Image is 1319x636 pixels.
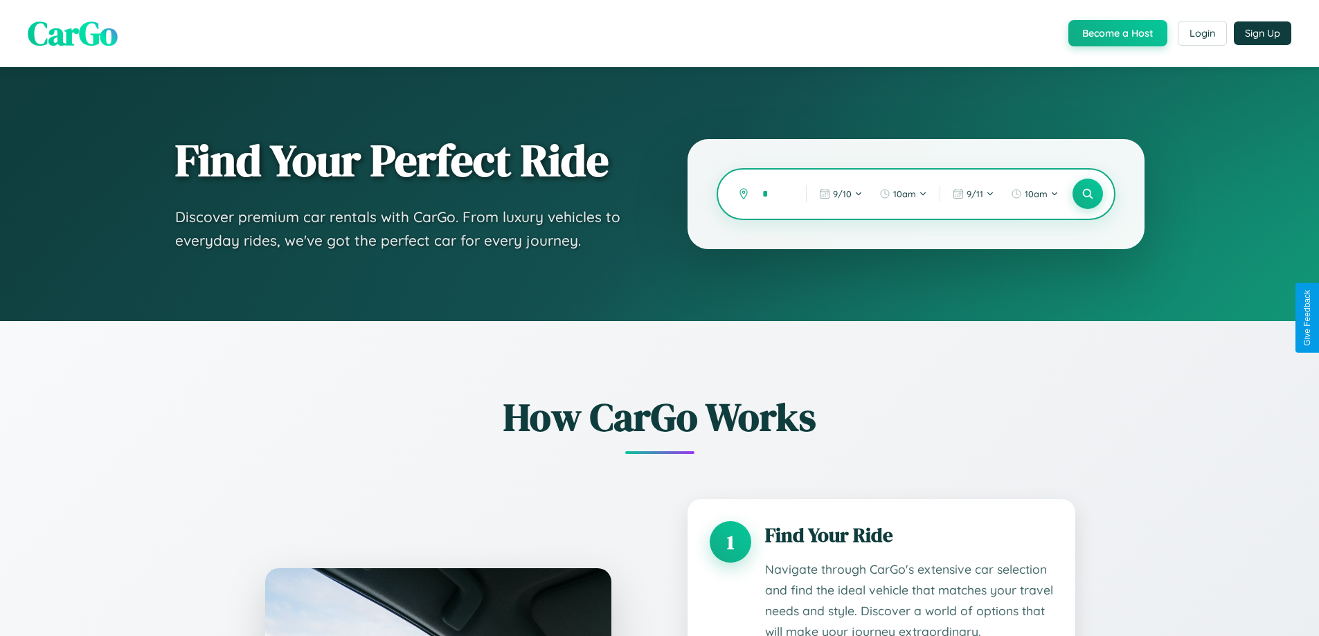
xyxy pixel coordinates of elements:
p: Discover premium car rentals with CarGo. From luxury vehicles to everyday rides, we've got the pe... [175,206,632,252]
span: 9 / 10 [833,188,852,199]
button: Sign Up [1234,21,1291,45]
button: 10am [1004,183,1066,205]
span: 9 / 11 [967,188,983,199]
h2: How CarGo Works [244,390,1075,444]
h1: Find Your Perfect Ride [175,136,632,185]
button: Login [1178,21,1227,46]
div: 1 [710,521,751,563]
span: 10am [1025,188,1048,199]
button: 9/10 [812,183,870,205]
button: 10am [872,183,934,205]
button: 9/11 [946,183,1001,205]
button: Become a Host [1068,20,1167,46]
span: 10am [893,188,916,199]
div: Give Feedback [1302,290,1312,346]
h3: Find Your Ride [765,521,1053,549]
span: CarGo [28,10,118,56]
